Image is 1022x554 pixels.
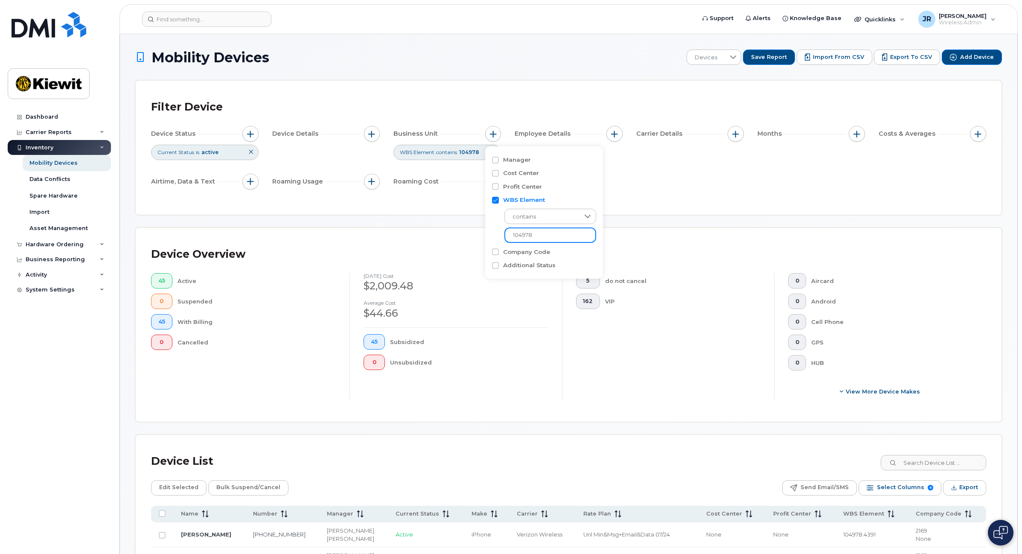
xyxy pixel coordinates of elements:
span: 0 [795,339,799,346]
span: 45 [158,277,165,284]
button: 45 [151,314,172,329]
span: Profit Center [773,510,811,518]
span: View More Device Makes [846,388,920,396]
button: Add Device [942,50,1002,65]
span: Edit Selected [159,481,198,494]
span: 0 [795,277,799,284]
a: Export to CSV [874,50,940,65]
span: Cost Center [706,510,742,518]
label: Company Code [503,248,550,256]
span: Save Report [751,53,787,61]
span: Verizon Wireless [517,531,562,538]
span: Costs & Averages [879,129,938,138]
span: Export to CSV [890,53,932,61]
span: 162 [583,298,593,305]
span: Device Details [272,129,321,138]
label: Manager [503,156,531,164]
button: 0 [788,294,807,309]
span: Device Status [151,129,198,138]
span: Mobility Devices [151,50,269,65]
div: Device List [151,450,213,472]
button: 0 [788,335,807,350]
div: Device Overview [151,243,245,265]
input: Search Device List ... [881,455,986,470]
button: Save Report [743,50,795,65]
h4: [DATE] cost [364,273,548,279]
img: Open chat [993,526,1008,539]
button: 45 [364,334,385,350]
div: $44.66 [364,306,548,321]
label: WBS Element [503,196,545,204]
div: [PERSON_NAME] [327,527,380,535]
span: Number [253,510,277,518]
span: Name [181,510,198,518]
div: Suspended [178,294,336,309]
div: do not cancel [605,273,760,289]
span: contains [436,149,457,156]
span: WBS Element [400,149,434,156]
span: 0 [795,359,799,366]
button: Bulk Suspend/Cancel [208,480,288,496]
div: VIP [605,294,760,309]
span: 104978.4391 [843,531,876,538]
span: None [706,531,722,538]
span: Devices [687,50,725,65]
button: 45 [151,273,172,289]
div: HUB [811,355,973,370]
div: Active [178,273,336,289]
div: Cell Phone [811,314,973,329]
div: Subsidized [390,334,548,350]
span: 8 [928,485,933,490]
span: 0 [158,339,165,346]
span: Select Columns [877,481,924,494]
button: 0 [151,335,172,350]
label: Additional Status [503,261,556,269]
span: 2169 [916,527,927,534]
label: Profit Center [503,183,542,191]
span: is [196,149,199,156]
span: 0 [795,318,799,325]
a: [PERSON_NAME] [181,531,231,538]
span: Employee Details [515,129,573,138]
span: iPhone [472,531,491,538]
span: Carrier Details [636,129,685,138]
button: Export [943,480,986,496]
span: Unl Min&Msg+Email&Data 07/24 [583,531,670,538]
div: With Billing [178,314,336,329]
div: Filter Device [151,96,223,118]
button: View More Device Makes [788,384,973,399]
span: Current Status [157,149,194,156]
span: Airtime, Data & Text [151,177,218,186]
span: WBS Element [843,510,884,518]
span: active [201,149,218,155]
span: Add Device [960,53,994,61]
span: 0 [158,298,165,305]
span: Current Status [396,510,439,518]
div: Aircard [811,273,973,289]
span: Business Unit [393,129,440,138]
span: Active [396,531,413,538]
div: Unsubsidized [390,355,548,370]
div: Cancelled [178,335,336,350]
span: contains [505,209,579,225]
span: Import from CSV [813,53,864,61]
span: None [916,535,931,542]
div: $2,009.48 [364,279,548,293]
span: Manager [327,510,353,518]
span: 45 [158,318,165,325]
span: 0 [371,359,378,366]
div: Android [811,294,973,309]
h4: Average cost [364,300,548,306]
input: Enter Value [504,227,596,243]
button: Import from CSV [797,50,872,65]
button: 0 [364,355,385,370]
span: Carrier [517,510,538,518]
span: Roaming Usage [272,177,326,186]
button: 0 [788,314,807,329]
div: GPS [811,335,973,350]
button: 0 [788,273,807,289]
span: Make [472,510,487,518]
button: 0 [151,294,172,309]
span: 104978 [459,149,479,155]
